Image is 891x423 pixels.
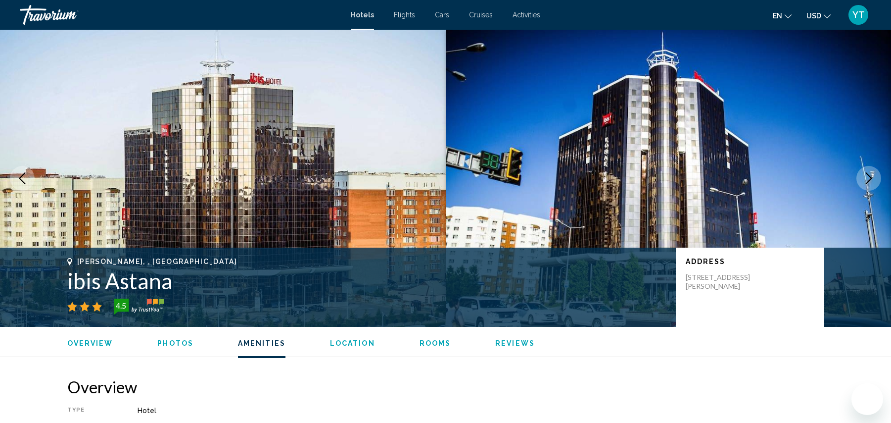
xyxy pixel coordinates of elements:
[686,258,814,265] p: Address
[420,339,451,348] button: Rooms
[138,407,824,415] div: Hotel
[851,383,883,415] iframe: Кнопка запуска окна обмена сообщениями
[157,339,193,348] button: Photos
[773,8,792,23] button: Change language
[351,11,374,19] a: Hotels
[20,5,341,25] a: Travorium
[67,377,824,397] h2: Overview
[845,4,871,25] button: User Menu
[495,339,535,348] button: Reviews
[111,300,131,312] div: 4.5
[435,11,449,19] a: Cars
[67,268,666,294] h1: ibis Astana
[67,407,113,415] div: Type
[330,339,375,348] button: Location
[10,166,35,191] button: Previous image
[773,12,782,20] span: en
[806,12,821,20] span: USD
[114,299,164,315] img: trustyou-badge-hor.svg
[238,339,285,348] button: Amenities
[394,11,415,19] a: Flights
[77,258,237,265] span: [PERSON_NAME], , [GEOGRAPHIC_DATA]
[469,11,493,19] a: Cruises
[856,166,881,191] button: Next image
[513,11,540,19] a: Activities
[806,8,831,23] button: Change currency
[852,10,865,20] span: YT
[686,273,765,291] p: [STREET_ADDRESS][PERSON_NAME]
[67,339,113,348] button: Overview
